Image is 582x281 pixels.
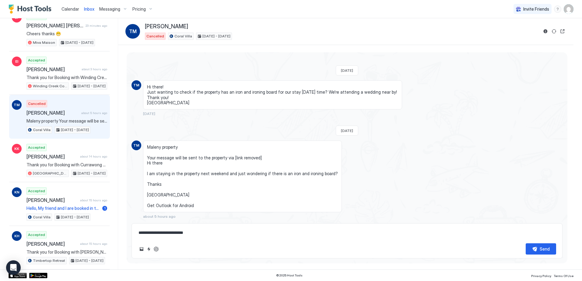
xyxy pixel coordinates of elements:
[147,144,338,208] span: Maleny property Your message will be sent to the property via [link removed] Hi there I am stayin...
[33,171,67,176] span: [GEOGRAPHIC_DATA]
[26,162,107,168] span: Thank you for Booking with Currawong House! Please take a look at the bedroom/bed step up options...
[147,84,398,106] span: Hi there! Just wanting to check if the property has an iron and ironing board for our stay [DATE]...
[341,68,353,73] span: [DATE]
[104,206,106,210] span: 1
[143,111,155,116] span: [DATE]
[29,273,47,278] a: Google Play Store
[26,110,79,116] span: [PERSON_NAME]
[28,232,45,238] span: Accepted
[174,33,192,39] span: Coral Villa
[129,28,137,35] span: TM
[138,245,145,253] button: Upload image
[84,6,94,12] a: Inbox
[14,146,19,151] span: KK
[146,33,164,39] span: Cancelled
[33,258,65,263] span: Timbertop Retreat
[26,118,107,124] span: Maleny property Your message will be sent to the property via [link removed] Hi there I am stayin...
[28,188,45,194] span: Accepted
[33,214,51,220] span: Coral Villa
[78,171,106,176] span: [DATE] - [DATE]
[99,6,120,12] span: Messaging
[82,67,107,71] span: about 3 hours ago
[28,145,45,150] span: Accepted
[9,5,54,14] a: Host Tools Logo
[15,59,18,64] span: EI
[6,260,21,275] div: Open Intercom Messenger
[554,272,573,279] a: Terms Of Use
[554,274,573,278] span: Terms Of Use
[523,6,549,12] span: Invite Friends
[26,241,78,247] span: [PERSON_NAME]
[526,243,556,255] button: Send
[341,128,353,133] span: [DATE]
[33,40,55,45] span: Miva Maison
[540,246,550,252] div: Send
[276,273,303,277] span: © 2025 Host Tools
[564,4,573,14] div: User profile
[26,66,79,72] span: [PERSON_NAME]
[26,197,78,203] span: [PERSON_NAME]
[26,154,78,160] span: [PERSON_NAME]
[550,28,558,35] button: Sync reservation
[133,143,139,148] span: TM
[153,245,160,253] button: ChatGPT Auto Reply
[145,23,188,30] span: [PERSON_NAME]
[143,214,176,219] span: about 5 hours ago
[26,75,107,80] span: Thank you for Booking with Winding Creek Cottage! Please take a look at the bedroom/bed step up o...
[28,101,46,106] span: Cancelled
[26,249,107,255] span: Thank you for Booking with [PERSON_NAME] Retreat! Please take a look at the bedroom/bed step up o...
[14,233,19,239] span: KH
[26,206,100,211] span: Hello, My friend and I are booked in to arrive [DATE]. We are only coming from [GEOGRAPHIC_DATA] ...
[14,102,20,108] span: TM
[61,127,89,133] span: [DATE] - [DATE]
[65,40,93,45] span: [DATE] - [DATE]
[559,28,566,35] button: Open reservation
[61,6,79,12] a: Calendar
[26,23,83,29] span: [PERSON_NAME] [PERSON_NAME]
[80,198,107,202] span: about 15 hours ago
[86,24,107,28] span: 23 minutes ago
[145,245,153,253] button: Quick reply
[33,127,51,133] span: Coral Villa
[78,83,106,89] span: [DATE] - [DATE]
[26,31,107,36] span: Cheers thanks 😁
[531,272,551,279] a: Privacy Policy
[61,214,89,220] span: [DATE] - [DATE]
[75,258,103,263] span: [DATE] - [DATE]
[28,57,45,63] span: Accepted
[202,33,230,39] span: [DATE] - [DATE]
[132,6,146,12] span: Pricing
[33,83,67,89] span: Winding Creek Cottage
[531,274,551,278] span: Privacy Policy
[542,28,549,35] button: Reservation information
[133,82,139,88] span: TM
[9,273,27,278] a: App Store
[81,111,107,115] span: about 5 hours ago
[14,189,19,195] span: KN
[554,5,561,13] div: menu
[80,154,107,158] span: about 14 hours ago
[80,242,107,246] span: about 15 hours ago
